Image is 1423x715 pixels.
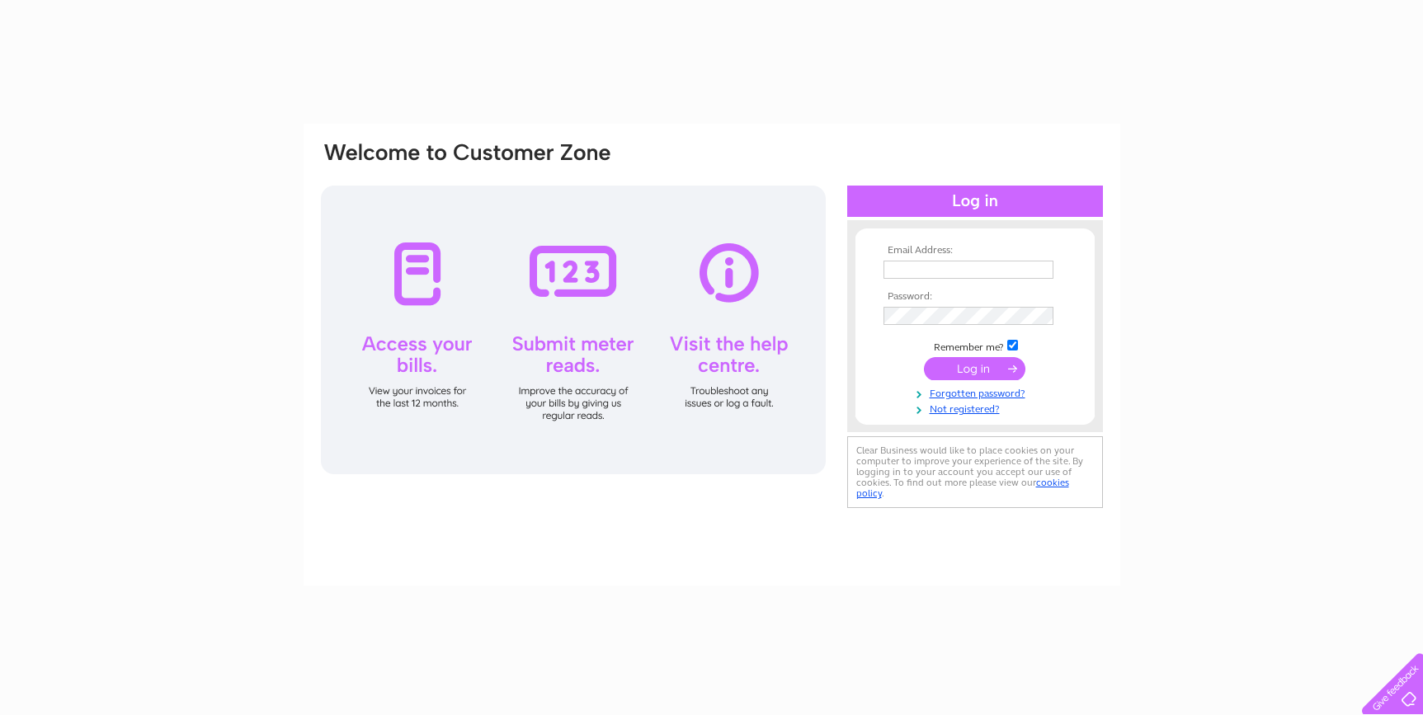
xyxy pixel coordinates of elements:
[879,291,1071,303] th: Password:
[883,384,1071,400] a: Forgotten password?
[847,436,1103,508] div: Clear Business would like to place cookies on your computer to improve your experience of the sit...
[883,400,1071,416] a: Not registered?
[856,477,1069,499] a: cookies policy
[924,357,1025,380] input: Submit
[879,337,1071,354] td: Remember me?
[879,245,1071,256] th: Email Address:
